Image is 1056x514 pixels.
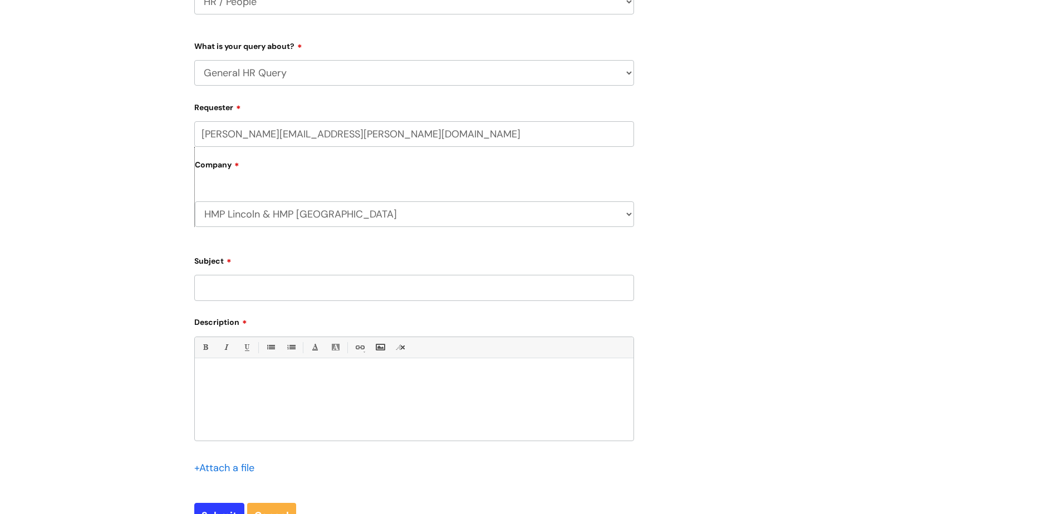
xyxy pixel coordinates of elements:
div: Attach a file [194,459,261,477]
a: Bold (Ctrl-B) [198,340,212,354]
a: Underline(Ctrl-U) [239,340,253,354]
label: Description [194,314,634,327]
a: • Unordered List (Ctrl-Shift-7) [263,340,277,354]
label: Requester [194,99,634,112]
input: Email [194,121,634,147]
a: Remove formatting (Ctrl-\) [394,340,407,354]
a: Italic (Ctrl-I) [219,340,233,354]
a: 1. Ordered List (Ctrl-Shift-8) [284,340,298,354]
label: What is your query about? [194,38,634,51]
label: Subject [194,253,634,266]
a: Link [352,340,366,354]
a: Back Color [328,340,342,354]
a: Insert Image... [373,340,387,354]
a: Font Color [308,340,322,354]
label: Company [195,156,634,181]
